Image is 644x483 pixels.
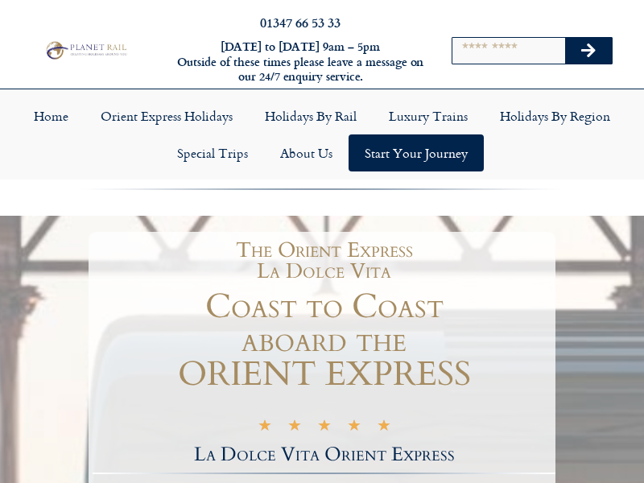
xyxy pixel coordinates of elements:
h6: [DATE] to [DATE] 9am – 5pm Outside of these times please leave a message on our 24/7 enquiry serv... [175,39,425,85]
a: 01347 66 53 33 [260,13,341,31]
h1: Coast to Coast aboard the ORIENT EXPRESS [93,290,555,391]
i: ★ [287,420,302,436]
img: Planet Rail Train Holidays Logo [43,39,129,60]
i: ★ [347,420,361,436]
h2: La Dolce Vita Orient Express [93,445,555,464]
button: Search [565,38,612,64]
div: 5/5 [258,418,391,436]
i: ★ [258,420,272,436]
a: Holidays by Rail [249,97,373,134]
a: Home [18,97,85,134]
a: About Us [264,134,349,171]
h1: The Orient Express La Dolce Vita [101,240,547,282]
a: Holidays by Region [484,97,626,134]
nav: Menu [8,97,636,171]
a: Special Trips [161,134,264,171]
i: ★ [377,420,391,436]
a: Start your Journey [349,134,484,171]
i: ★ [317,420,332,436]
a: Orient Express Holidays [85,97,249,134]
a: Luxury Trains [373,97,484,134]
